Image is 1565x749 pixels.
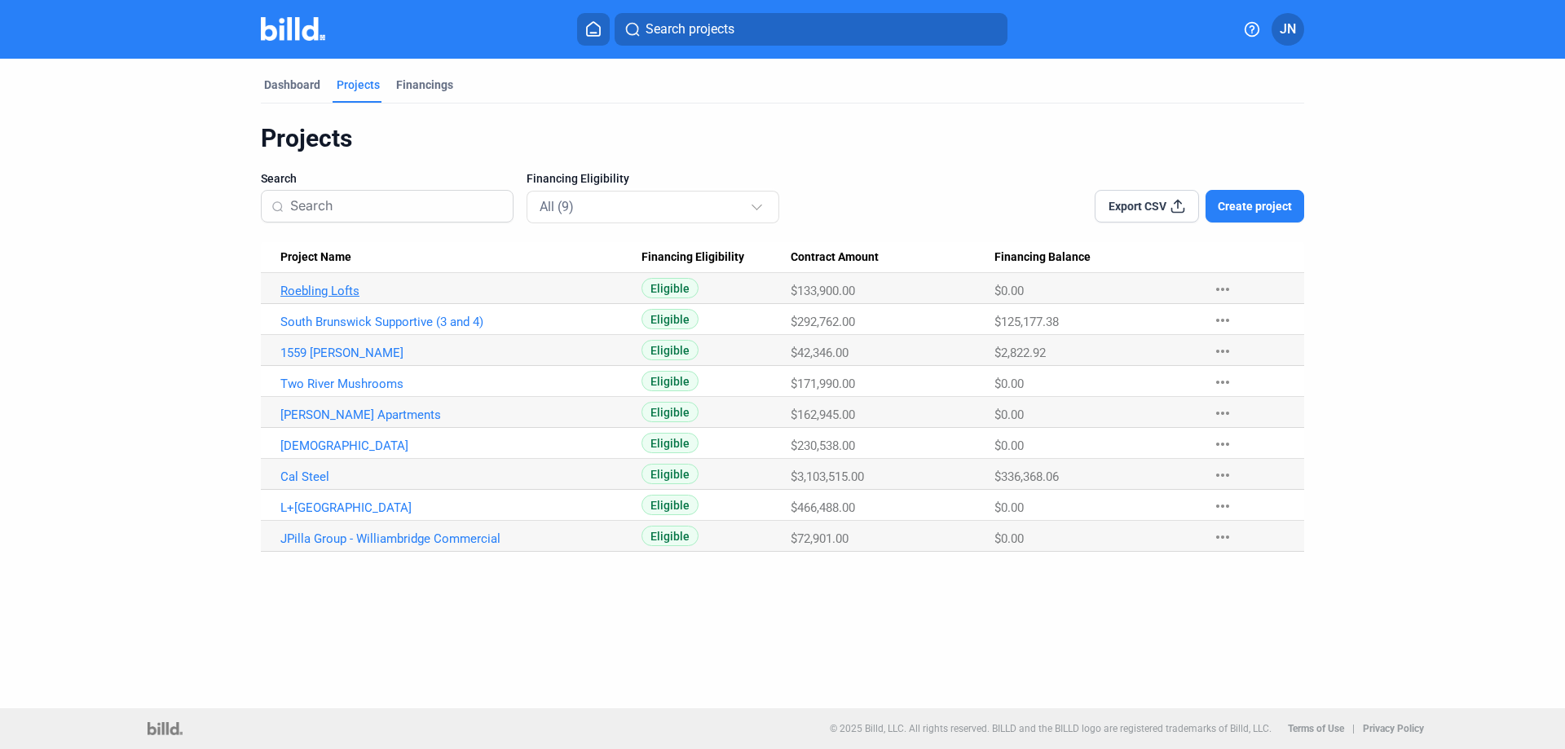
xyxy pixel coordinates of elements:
[1213,341,1232,361] mat-icon: more_horiz
[1095,190,1199,222] button: Export CSV
[994,346,1046,360] span: $2,822.92
[280,284,641,298] a: Roebling Lofts
[280,531,641,546] a: JPilla Group - Williambridge Commercial
[1218,198,1292,214] span: Create project
[1206,190,1304,222] button: Create project
[280,500,641,515] a: L+[GEOGRAPHIC_DATA]
[641,402,699,422] span: Eligible
[994,408,1024,422] span: $0.00
[261,170,297,187] span: Search
[641,278,699,298] span: Eligible
[641,250,744,265] span: Financing Eligibility
[641,433,699,453] span: Eligible
[994,250,1197,265] div: Financing Balance
[1272,13,1304,46] button: JN
[791,500,855,515] span: $466,488.00
[641,371,699,391] span: Eligible
[994,284,1024,298] span: $0.00
[280,346,641,360] a: 1559 [PERSON_NAME]
[148,722,183,735] img: logo
[1109,198,1166,214] span: Export CSV
[791,250,879,265] span: Contract Amount
[527,170,629,187] span: Financing Eligibility
[1280,20,1296,39] span: JN
[615,13,1007,46] button: Search projects
[791,377,855,391] span: $171,990.00
[641,309,699,329] span: Eligible
[261,17,325,41] img: Billd Company Logo
[994,250,1091,265] span: Financing Balance
[1213,496,1232,516] mat-icon: more_horiz
[646,20,734,39] span: Search projects
[791,408,855,422] span: $162,945.00
[280,315,641,329] a: South Brunswick Supportive (3 and 4)
[1213,280,1232,299] mat-icon: more_horiz
[264,77,320,93] div: Dashboard
[280,250,641,265] div: Project Name
[641,464,699,484] span: Eligible
[791,346,849,360] span: $42,346.00
[791,438,855,453] span: $230,538.00
[1213,465,1232,485] mat-icon: more_horiz
[1363,723,1424,734] b: Privacy Policy
[1213,434,1232,454] mat-icon: more_horiz
[261,123,1304,154] div: Projects
[994,315,1059,329] span: $125,177.38
[1213,403,1232,423] mat-icon: more_horiz
[337,77,380,93] div: Projects
[791,284,855,298] span: $133,900.00
[1213,527,1232,547] mat-icon: more_horiz
[641,340,699,360] span: Eligible
[791,315,855,329] span: $292,762.00
[280,438,641,453] a: [DEMOGRAPHIC_DATA]
[994,469,1059,484] span: $336,368.06
[1288,723,1344,734] b: Terms of Use
[1352,723,1355,734] p: |
[994,438,1024,453] span: $0.00
[641,495,699,515] span: Eligible
[290,189,503,223] input: Search
[1213,311,1232,330] mat-icon: more_horiz
[540,199,574,214] mat-select-trigger: All (9)
[280,469,641,484] a: Cal Steel
[641,250,791,265] div: Financing Eligibility
[280,250,351,265] span: Project Name
[994,500,1024,515] span: $0.00
[1213,372,1232,392] mat-icon: more_horiz
[994,531,1024,546] span: $0.00
[280,408,641,422] a: [PERSON_NAME] Apartments
[791,531,849,546] span: $72,901.00
[641,526,699,546] span: Eligible
[994,377,1024,391] span: $0.00
[830,723,1272,734] p: © 2025 Billd, LLC. All rights reserved. BILLD and the BILLD logo are registered trademarks of Bil...
[791,469,864,484] span: $3,103,515.00
[280,377,641,391] a: Two River Mushrooms
[791,250,994,265] div: Contract Amount
[396,77,453,93] div: Financings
